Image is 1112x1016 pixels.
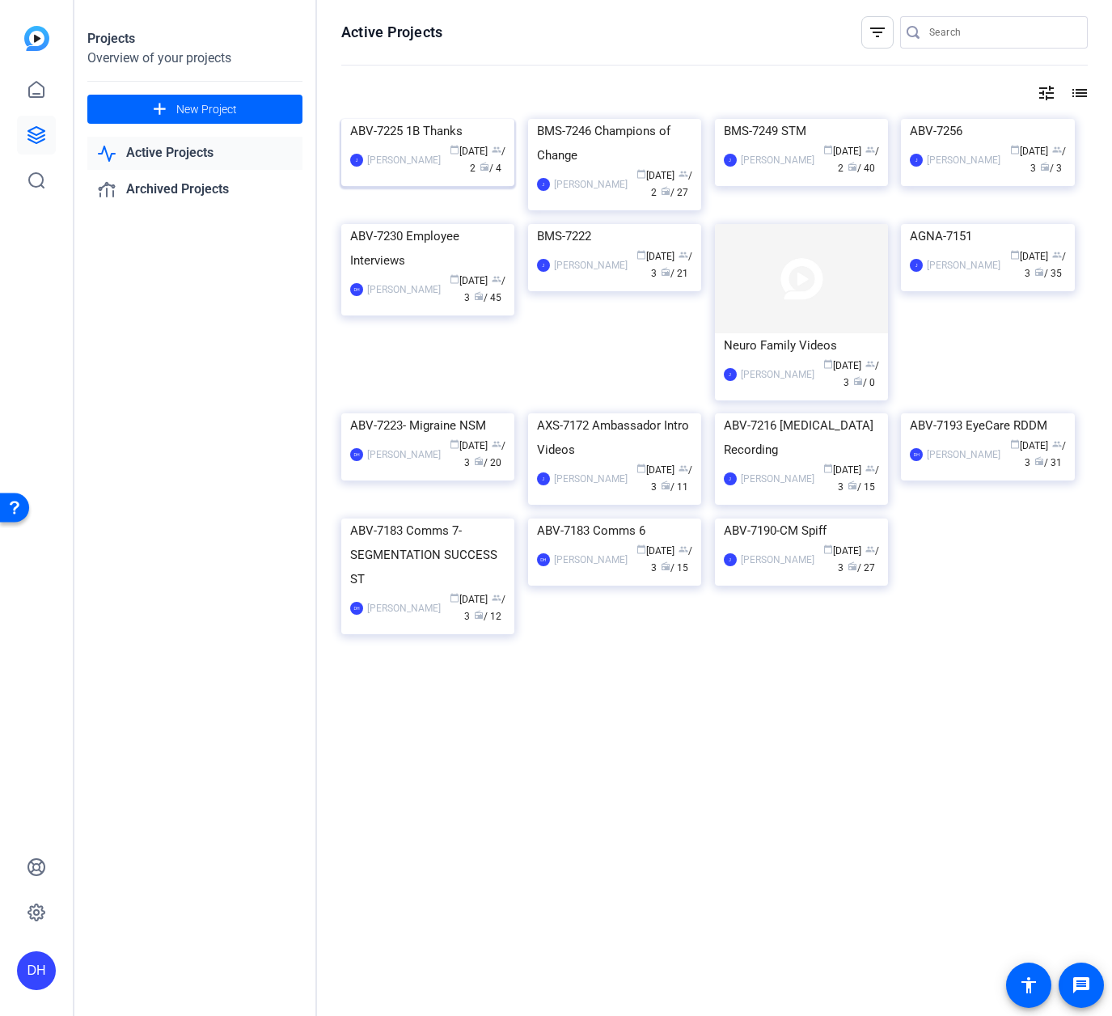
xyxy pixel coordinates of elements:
span: [DATE] [636,545,674,557]
span: calendar_today [450,145,459,155]
span: calendar_today [636,464,646,473]
div: [PERSON_NAME] [741,366,814,383]
div: J [537,259,550,272]
div: J [350,154,363,167]
span: radio [661,561,670,571]
span: calendar_today [636,544,646,554]
span: / 27 [661,187,688,198]
div: ABV-7256 [910,119,1065,143]
span: / 21 [661,268,688,279]
div: BMS-7249 STM [724,119,879,143]
span: radio [1034,267,1044,277]
div: Overview of your projects [87,49,302,68]
div: [PERSON_NAME] [367,447,441,463]
div: ABV-7183 Comms 7-SEGMENTATION SUCCESS ST [350,519,505,591]
div: ABV-7190-CM Spiff [724,519,879,543]
span: / 15 [848,481,875,493]
span: [DATE] [1010,146,1048,157]
button: New Project [87,95,302,124]
span: / 35 [1034,268,1062,279]
div: ABV-7230 Employee Interviews [350,224,505,273]
span: group [492,274,501,284]
span: [DATE] [1010,440,1048,451]
span: group [1052,250,1062,260]
span: [DATE] [1010,251,1048,262]
div: J [724,154,737,167]
div: [PERSON_NAME] [741,152,814,168]
span: group [492,439,501,449]
div: AGNA-7151 [910,224,1065,248]
span: [DATE] [450,146,488,157]
span: / 3 [464,594,505,622]
span: / 15 [661,562,688,574]
div: Projects [87,29,302,49]
span: / 3 [1040,163,1062,174]
mat-icon: tune [1037,83,1056,103]
span: radio [480,162,489,171]
span: New Project [176,101,237,118]
span: group [1052,439,1062,449]
span: calendar_today [450,274,459,284]
span: radio [474,291,484,301]
span: / 40 [848,163,875,174]
span: / 11 [661,481,688,493]
span: calendar_today [1010,250,1020,260]
div: J [724,472,737,485]
span: / 3 [838,545,879,574]
mat-icon: accessibility [1019,976,1038,995]
div: ABV-7193 EyeCare RDDM [910,413,1065,438]
div: J [537,472,550,485]
span: [DATE] [636,464,674,476]
span: calendar_today [450,439,459,449]
a: Archived Projects [87,173,302,206]
span: radio [848,561,857,571]
span: / 3 [1025,251,1066,279]
span: / 4 [480,163,501,174]
div: [PERSON_NAME] [554,257,628,273]
span: calendar_today [823,464,833,473]
span: [DATE] [823,146,861,157]
span: calendar_today [823,544,833,554]
span: radio [661,267,670,277]
div: [PERSON_NAME] [554,471,628,487]
span: group [492,145,501,155]
span: calendar_today [636,169,646,179]
div: [PERSON_NAME] [741,552,814,568]
div: DH [537,553,550,566]
div: J [910,259,923,272]
span: [DATE] [823,464,861,476]
input: Search [929,23,1075,42]
div: [PERSON_NAME] [367,600,441,616]
span: radio [848,162,857,171]
mat-icon: filter_list [868,23,887,42]
div: J [910,154,923,167]
span: calendar_today [636,250,646,260]
h1: Active Projects [341,23,442,42]
span: group [679,250,688,260]
span: calendar_today [823,145,833,155]
span: group [865,464,875,473]
span: / 20 [474,457,501,468]
mat-icon: list [1068,83,1088,103]
div: ABV-7183 Comms 6 [537,519,692,543]
div: DH [910,448,923,461]
span: radio [848,480,857,490]
span: group [1052,145,1062,155]
span: [DATE] [636,251,674,262]
span: / 31 [1034,457,1062,468]
span: radio [474,456,484,466]
div: [PERSON_NAME] [927,447,1000,463]
mat-icon: add [150,99,170,120]
div: ABV-7223- Migraine NSM [350,413,505,438]
div: J [724,368,737,381]
span: [DATE] [823,545,861,557]
div: ABV-7216 [MEDICAL_DATA] Recording [724,413,879,462]
span: [DATE] [636,170,674,181]
span: group [679,544,688,554]
span: group [679,464,688,473]
div: [PERSON_NAME] [554,176,628,193]
div: [PERSON_NAME] [554,552,628,568]
span: group [865,145,875,155]
span: / 3 [844,360,879,388]
mat-icon: message [1072,976,1091,995]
